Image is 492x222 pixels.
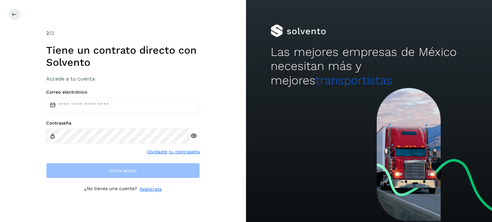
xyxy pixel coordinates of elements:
p: ¿No tienes una cuenta? [84,186,137,193]
h3: Accede a tu cuenta [46,76,200,82]
button: Inicia sesión [46,163,200,178]
a: Regístrate [140,186,162,193]
a: Olvidaste tu contraseña [147,149,200,155]
label: Contraseña [46,120,200,126]
span: 2 [46,30,49,36]
label: Correo electrónico [46,89,200,95]
div: /2 [46,29,200,37]
span: transportistas [316,73,392,87]
h2: Las mejores empresas de México necesitan más y mejores [271,45,467,88]
h1: Tiene un contrato directo con Solvento [46,44,200,69]
span: Inicia sesión [110,168,137,173]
